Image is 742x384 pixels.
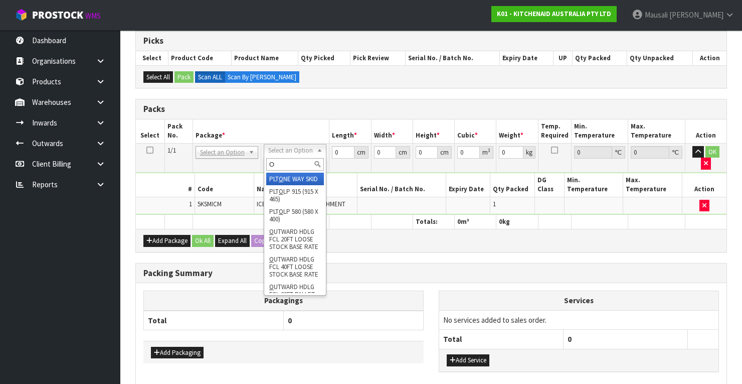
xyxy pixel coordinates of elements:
th: Pack No. [164,119,193,143]
th: Cubic [455,119,496,143]
div: ℃ [612,146,625,159]
th: Total [439,330,564,349]
th: Expiry Date [499,51,553,65]
button: Pack [174,71,194,83]
button: Select All [143,71,173,83]
label: Scan ALL [195,71,225,83]
th: Action [693,51,726,65]
span: 0 [568,334,572,344]
em: O [279,187,283,196]
li: PLT LP 915 (915 X 465) [266,185,324,205]
th: Package [193,119,329,143]
th: Qty Packed [490,173,534,197]
span: 1 [189,200,192,208]
sup: 3 [488,147,490,154]
th: Qty Unpacked [627,51,693,65]
th: Width [371,119,413,143]
label: Scan By [PERSON_NAME] [225,71,299,83]
em: O [269,227,274,236]
span: 0 [457,217,461,226]
li: UTWARD HDLG FCL 20FT LOOSE STOCK BASE RATE [266,225,324,253]
em: O [269,255,274,264]
span: 1 [493,200,496,208]
th: Min. Temperature [564,173,623,197]
li: UTWARD HDLG FCL 20FT PALLET ONLY BASE RATE [266,281,324,308]
td: No services added to sales order. [439,310,718,329]
button: OK [705,146,719,158]
th: Qty Picked [298,51,350,65]
button: Add Service [447,354,489,366]
span: 0 [288,316,292,325]
div: kg [523,146,535,159]
li: PLT NE WAY SKID [266,173,324,185]
button: Ok All [192,235,214,247]
h3: Picks [143,36,719,46]
span: ICE CREAM MAKER ATTACHMENT [257,200,345,208]
small: WMS [85,11,101,21]
span: Select an Option [200,147,245,159]
span: [PERSON_NAME] [669,10,723,20]
div: m [480,146,493,159]
th: Action [685,119,726,143]
th: Totals: [413,215,455,229]
span: 0 [499,217,502,226]
th: Action [682,173,726,197]
h3: Packs [143,104,719,114]
span: Mausali [645,10,668,20]
th: DG Class [534,173,564,197]
th: kg [496,215,538,229]
em: O [279,175,283,183]
a: K01 - KITCHENAID AUSTRALIA PTY LTD [491,6,617,22]
button: Expand All [215,235,250,247]
div: cm [354,146,368,159]
button: Add Package [143,235,191,247]
th: Select [136,51,168,65]
th: Name [254,173,357,197]
span: 5KSMICM [198,200,222,208]
th: Height [413,119,455,143]
div: cm [438,146,452,159]
div: cm [396,146,410,159]
th: Expiry Date [446,173,490,197]
th: Product Name [232,51,298,65]
span: ProStock [32,9,83,22]
li: PLT LP 580 (580 X 400) [266,205,324,225]
h3: Packing Summary [143,269,719,278]
th: Services [439,291,718,310]
li: UTWARD HDLG FCL 40FT LOOSE STOCK BASE RATE [266,253,324,281]
em: O [279,207,283,216]
th: Packagings [144,291,424,311]
button: Copy Selected [251,235,295,247]
th: Qty Packed [572,51,627,65]
button: Add Packaging [151,347,204,359]
th: Temp. Required [538,119,571,143]
th: Select [136,119,164,143]
th: Max. Temperature [623,173,682,197]
div: ℃ [669,146,682,159]
th: Min. Temperature [571,119,628,143]
img: cube-alt.png [15,9,28,21]
span: Select an Option [268,145,313,157]
th: Code [195,173,254,197]
em: O [269,283,274,291]
th: Serial No. / Batch No. [406,51,499,65]
th: Total [144,311,284,330]
th: # [136,173,195,197]
th: m³ [455,215,496,229]
span: 1/1 [167,146,176,155]
th: Length [329,119,371,143]
th: UP [553,51,572,65]
th: Weight [496,119,538,143]
th: Serial No. / Batch No. [357,173,446,197]
strong: K01 - KITCHENAID AUSTRALIA PTY LTD [497,10,611,18]
th: Product Code [168,51,231,65]
span: Expand All [218,236,247,245]
th: Pick Review [350,51,405,65]
th: Max. Temperature [628,119,685,143]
